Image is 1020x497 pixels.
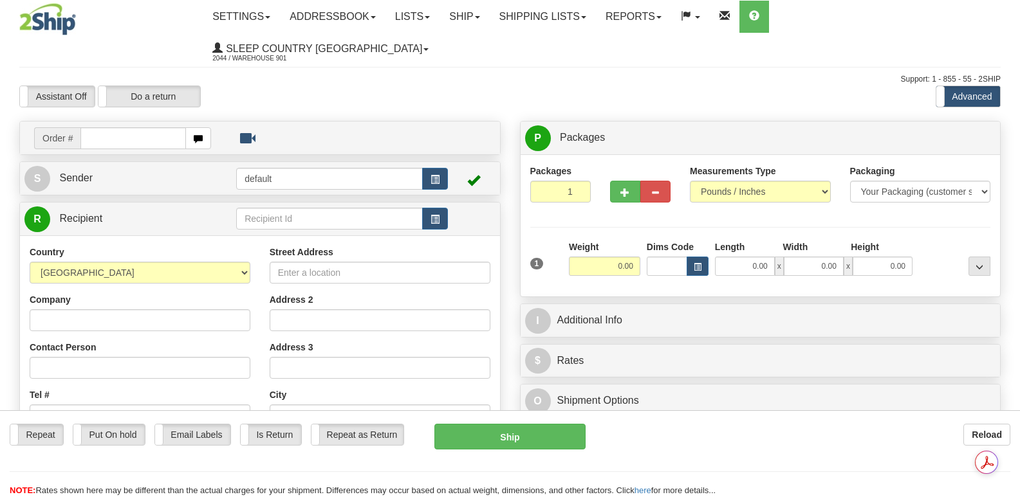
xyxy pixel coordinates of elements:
[525,388,996,414] a: OShipment Options
[525,308,551,334] span: I
[24,165,236,192] a: S Sender
[59,213,102,224] span: Recipient
[775,257,784,276] span: x
[73,424,145,445] label: Put On hold
[98,86,200,107] label: Do a return
[241,424,301,445] label: Is Return
[270,388,286,401] label: City
[155,424,230,445] label: Email Labels
[24,206,213,232] a: R Recipient
[311,424,403,445] label: Repeat as Return
[270,293,313,306] label: Address 2
[530,165,572,177] label: Packages
[647,240,694,253] label: Dims Code
[963,424,1010,446] button: Reload
[569,240,598,253] label: Weight
[525,348,551,374] span: $
[844,257,853,276] span: x
[525,125,551,151] span: P
[270,262,490,284] input: Enter a location
[270,341,313,354] label: Address 3
[972,429,1002,440] b: Reload
[212,52,309,65] span: 2044 / Warehouse 901
[270,246,333,258] label: Street Address
[690,165,776,177] label: Measurements Type
[850,165,895,177] label: Packaging
[783,240,808,253] label: Width
[10,485,35,495] span: NOTE:
[10,424,63,445] label: Repeat
[440,1,489,33] a: Ship
[30,388,50,401] label: Tel #
[203,33,438,65] a: Sleep Country [GEOGRAPHIC_DATA] 2044 / Warehouse 901
[30,246,64,258] label: Country
[936,86,1000,107] label: Advanced
[990,183,1019,314] iframe: chat widget
[530,258,544,269] span: 1
[560,132,605,143] span: Packages
[59,172,93,183] span: Sender
[525,348,996,374] a: $Rates
[525,388,551,414] span: O
[635,485,651,495] a: here
[19,3,76,35] img: logo2044.jpg
[30,293,71,306] label: Company
[223,43,422,54] span: Sleep Country [GEOGRAPHIC_DATA]
[851,240,879,253] label: Height
[280,1,385,33] a: Addressbook
[525,307,996,334] a: IAdditional Info
[19,74,1001,85] div: Support: 1 - 855 - 55 - 2SHIP
[969,257,990,276] div: ...
[236,168,423,190] input: Sender Id
[20,86,95,107] label: Assistant Off
[30,341,96,354] label: Contact Person
[525,125,996,151] a: P Packages
[596,1,671,33] a: Reports
[34,127,80,149] span: Order #
[24,166,50,192] span: S
[490,1,596,33] a: Shipping lists
[24,206,50,232] span: R
[385,1,440,33] a: Lists
[715,240,745,253] label: Length
[203,1,280,33] a: Settings
[434,424,585,449] button: Ship
[236,208,423,230] input: Recipient Id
